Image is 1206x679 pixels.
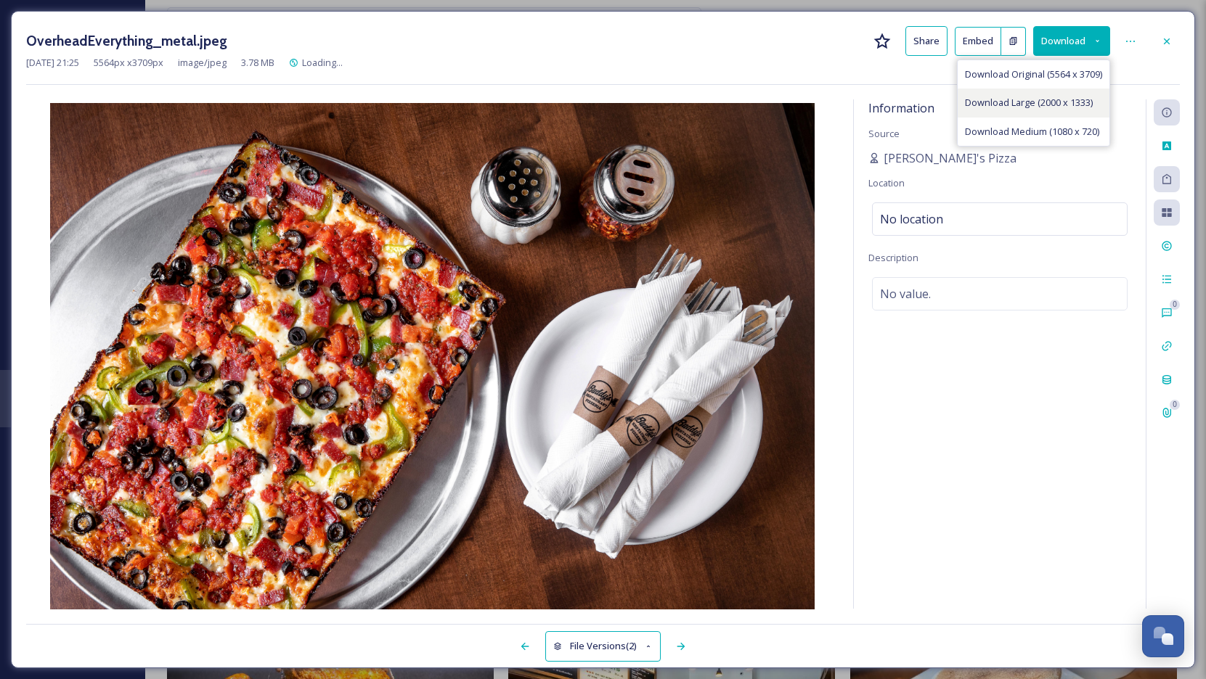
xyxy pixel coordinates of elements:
[965,96,1093,110] span: Download Large (2000 x 1333)
[880,210,943,228] span: No location
[1170,300,1180,310] div: 0
[884,149,1016,167] span: [PERSON_NAME]'s Pizza
[241,56,274,70] span: 3.78 MB
[302,56,343,69] span: Loading...
[26,30,227,52] h3: OverheadEverything_metal.jpeg
[1170,400,1180,410] div: 0
[955,27,1001,56] button: Embed
[868,251,918,264] span: Description
[1142,615,1184,657] button: Open Chat
[94,56,163,70] span: 5564 px x 3709 px
[868,100,934,116] span: Information
[905,26,948,56] button: Share
[1033,26,1110,56] button: Download
[26,56,79,70] span: [DATE] 21:25
[965,67,1102,81] span: Download Original (5564 x 3709)
[965,125,1099,139] span: Download Medium (1080 x 720)
[26,103,839,612] img: OverheadEverything_metal.jpeg
[868,176,905,189] span: Location
[868,127,900,140] span: Source
[545,631,661,661] button: File Versions(2)
[880,285,931,303] span: No value.
[178,56,227,70] span: image/jpeg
